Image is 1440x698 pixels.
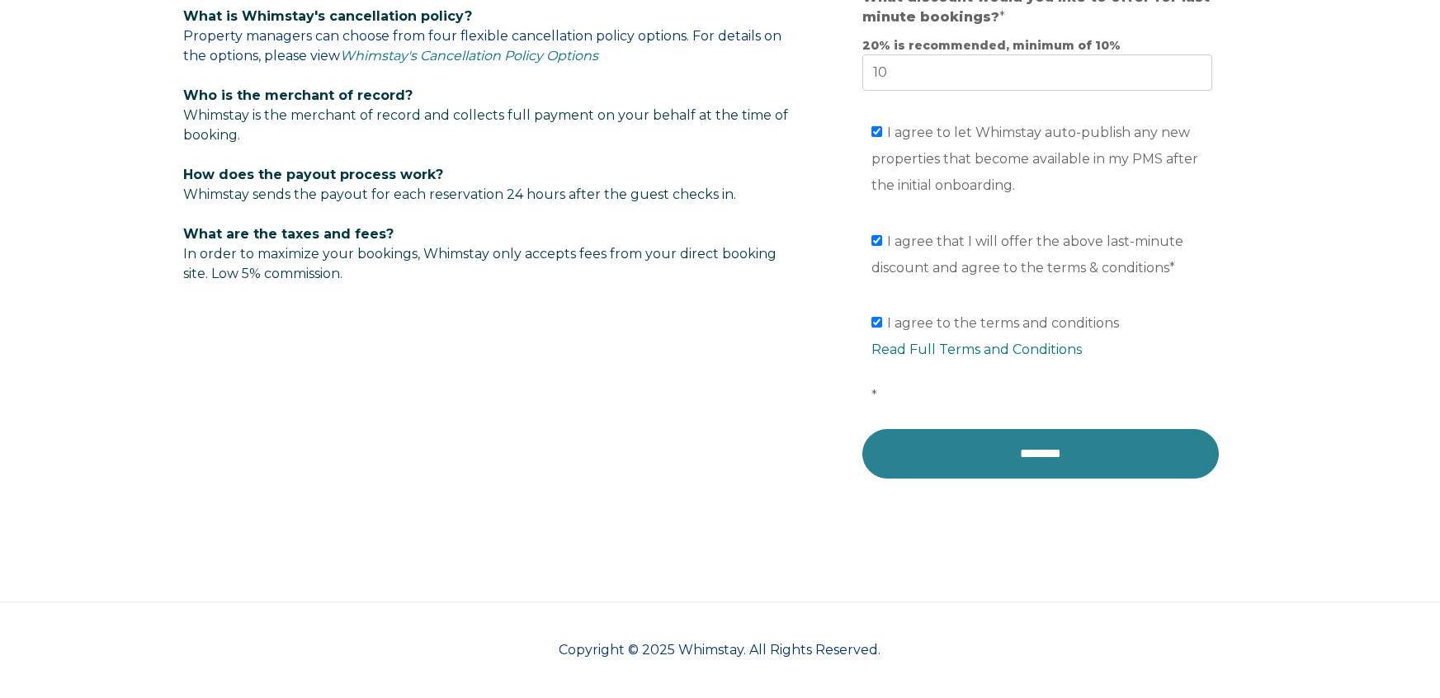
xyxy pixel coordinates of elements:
[184,186,737,202] span: Whimstay sends the payout for each reservation 24 hours after the guest checks in.
[184,640,1257,660] p: Copyright © 2025 Whimstay. All Rights Reserved.
[871,233,1183,276] span: I agree that I will offer the above last-minute discount and agree to the terms & conditions
[871,342,1082,357] a: Read Full Terms and Conditions
[871,126,882,137] input: I agree to let Whimstay auto-publish any new properties that become available in my PMS after the...
[862,38,1121,53] strong: 20% is recommended, minimum of 10%
[871,315,1221,403] span: I agree to the terms and conditions
[871,235,882,246] input: I agree that I will offer the above last-minute discount and agree to the terms & conditions*
[184,7,798,66] p: Property managers can choose from four flexible cancellation policy options. For details on the o...
[184,226,394,242] span: What are the taxes and fees?
[871,125,1198,193] span: I agree to let Whimstay auto-publish any new properties that become available in my PMS after the...
[871,317,882,328] input: I agree to the terms and conditionsRead Full Terms and Conditions*
[184,87,413,103] span: Who is the merchant of record?
[184,167,444,182] span: How does the payout process work?
[184,8,473,24] span: What is Whimstay's cancellation policy?
[184,107,789,143] span: Whimstay is the merchant of record and collects full payment on your behalf at the time of booking.
[184,226,777,281] span: In order to maximize your bookings, Whimstay only accepts fees from your direct booking site. Low...
[341,48,599,64] a: Whimstay's Cancellation Policy Options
